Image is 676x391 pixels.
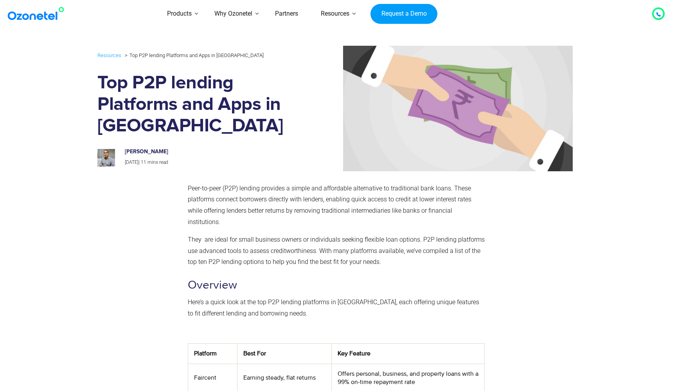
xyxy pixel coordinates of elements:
span: Peer-to-peer (P2P) lending provides a simple and affordable alternative to traditional bank loans... [188,185,471,226]
th: Key Feature [331,343,484,364]
span: Overview [188,278,237,292]
span: mins read [147,160,168,165]
h6: [PERSON_NAME] [125,149,290,155]
h1: Top P2P lending Platforms and Apps in [GEOGRAPHIC_DATA] [97,72,298,137]
span: [DATE] [125,160,138,165]
p: | [125,158,290,167]
img: prashanth-kancherla_avatar-200x200.jpeg [97,149,115,167]
span: They are ideal for small business owners or individuals seeking flexible loan options. P2P lendin... [188,236,485,266]
a: Request a Demo [370,4,437,24]
img: peer-to-peer lending platforms [304,46,573,171]
li: Top P2P lending Platforms and Apps in [GEOGRAPHIC_DATA] [123,50,264,60]
a: Resources [97,51,121,60]
span: Here’s a quick look at the top P2P lending platforms in [GEOGRAPHIC_DATA], each offering unique f... [188,298,479,317]
span: 11 [141,160,146,165]
th: Best For [237,343,331,364]
th: Platform [188,343,237,364]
